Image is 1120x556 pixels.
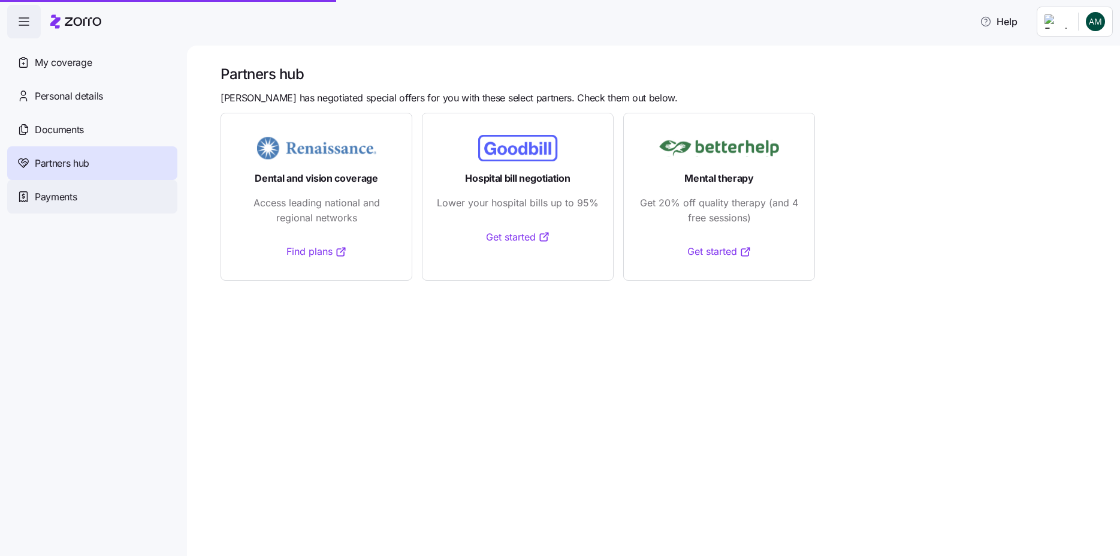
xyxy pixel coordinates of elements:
span: Mental therapy [684,171,754,186]
span: Hospital bill negotiation [465,171,570,186]
span: Documents [35,122,84,137]
span: My coverage [35,55,92,70]
span: Partners hub [35,156,89,171]
a: Partners hub [7,146,177,180]
span: [PERSON_NAME] has negotiated special offers for you with these select partners. Check them out be... [221,91,678,106]
h1: Partners hub [221,65,1103,83]
a: Payments [7,180,177,214]
span: Help [980,14,1018,29]
button: Help [970,10,1027,34]
span: Lower your hospital bills up to 95% [437,196,599,211]
a: Get started [687,244,751,259]
a: My coverage [7,46,177,79]
span: Personal details [35,89,103,104]
a: Get started [486,230,550,245]
span: Dental and vision coverage [255,171,378,186]
a: Find plans [286,244,347,259]
a: Documents [7,113,177,146]
span: Access leading national and regional networks [236,196,397,226]
img: 1624847d2ec6c00a1e88fcb7153b4b4c [1086,12,1105,31]
img: Employer logo [1044,14,1068,29]
a: Personal details [7,79,177,113]
span: Get 20% off quality therapy (and 4 free sessions) [638,196,800,226]
span: Payments [35,190,77,205]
